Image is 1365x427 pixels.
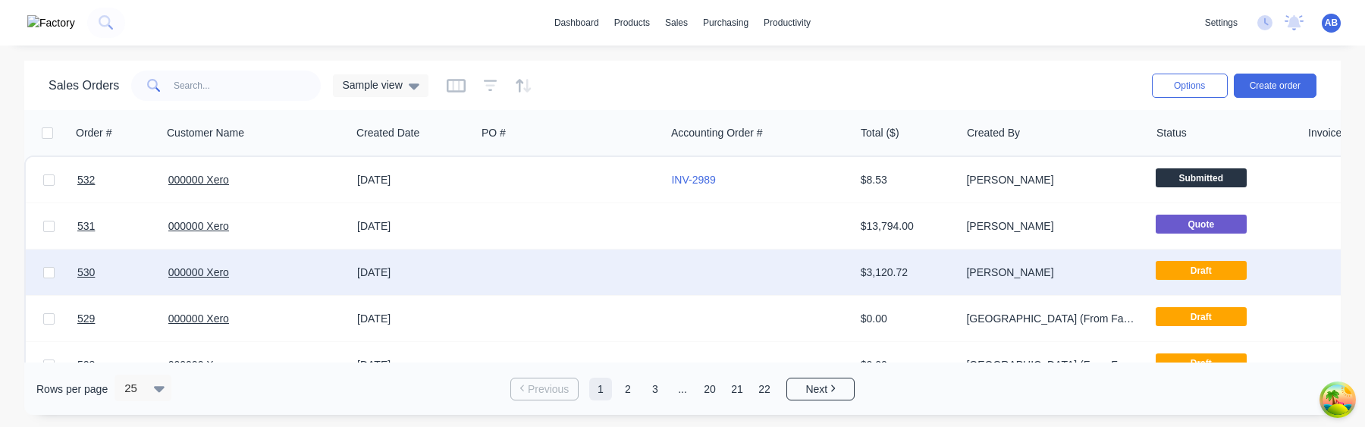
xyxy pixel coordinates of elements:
[756,11,818,34] div: productivity
[77,203,168,249] a: 531
[1323,385,1353,415] button: Open Tanstack query devtools
[695,11,756,34] div: purchasing
[357,265,470,280] div: [DATE]
[357,311,470,326] div: [DATE]
[671,378,694,400] a: Jump forward
[77,311,95,326] span: 529
[77,296,168,341] a: 529
[657,11,695,34] div: sales
[1197,11,1245,34] div: settings
[357,172,470,187] div: [DATE]
[357,357,470,372] div: [DATE]
[1156,125,1187,140] div: Status
[77,172,95,187] span: 532
[77,265,95,280] span: 530
[168,220,229,232] a: 000000 Xero
[547,11,607,34] a: dashboard
[644,378,667,400] a: Page 3
[1156,261,1247,280] span: Draft
[356,125,419,140] div: Created Date
[671,125,763,140] div: Accounting Order #
[861,265,949,280] div: $3,120.72
[966,311,1134,326] div: [GEOGRAPHIC_DATA] (From Factory) Loteria
[753,378,776,400] a: Page 22
[168,174,229,186] a: 000000 Xero
[76,125,111,140] div: Order #
[589,378,612,400] a: Page 1 is your current page
[966,172,1134,187] div: [PERSON_NAME]
[861,125,899,140] div: Total ($)
[966,265,1134,280] div: [PERSON_NAME]
[504,378,861,400] ul: Pagination
[698,378,721,400] a: Page 20
[1156,215,1247,234] span: Quote
[966,357,1134,372] div: [GEOGRAPHIC_DATA] (From Factory) Loteria
[49,78,119,93] h1: Sales Orders
[861,218,949,234] div: $13,794.00
[617,378,639,400] a: Page 2
[342,77,402,93] span: Sample view
[36,381,108,397] span: Rows per page
[861,311,949,326] div: $0.00
[1325,16,1338,30] span: AB
[528,381,569,397] span: Previous
[77,357,95,372] span: 528
[511,381,578,397] a: Previous page
[966,218,1134,234] div: [PERSON_NAME]
[1156,307,1247,326] span: Draft
[27,15,75,31] img: Factory
[168,266,229,278] a: 000000 Xero
[607,11,657,34] div: products
[174,71,322,101] input: Search...
[671,174,715,186] a: INV-2989
[861,357,949,372] div: $0.00
[167,125,244,140] div: Customer Name
[787,381,854,397] a: Next page
[77,342,168,388] a: 528
[77,157,168,203] a: 532
[726,378,748,400] a: Page 21
[77,218,95,234] span: 531
[861,172,949,187] div: $8.53
[168,312,229,325] a: 000000 Xero
[1156,168,1247,187] span: Submitted
[482,125,506,140] div: PO #
[805,381,827,397] span: Next
[1152,74,1228,98] button: Options
[1234,74,1316,98] button: Create order
[77,250,168,295] a: 530
[168,359,229,371] a: 000000 Xero
[357,218,470,234] div: [DATE]
[967,125,1020,140] div: Created By
[1156,353,1247,372] span: Draft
